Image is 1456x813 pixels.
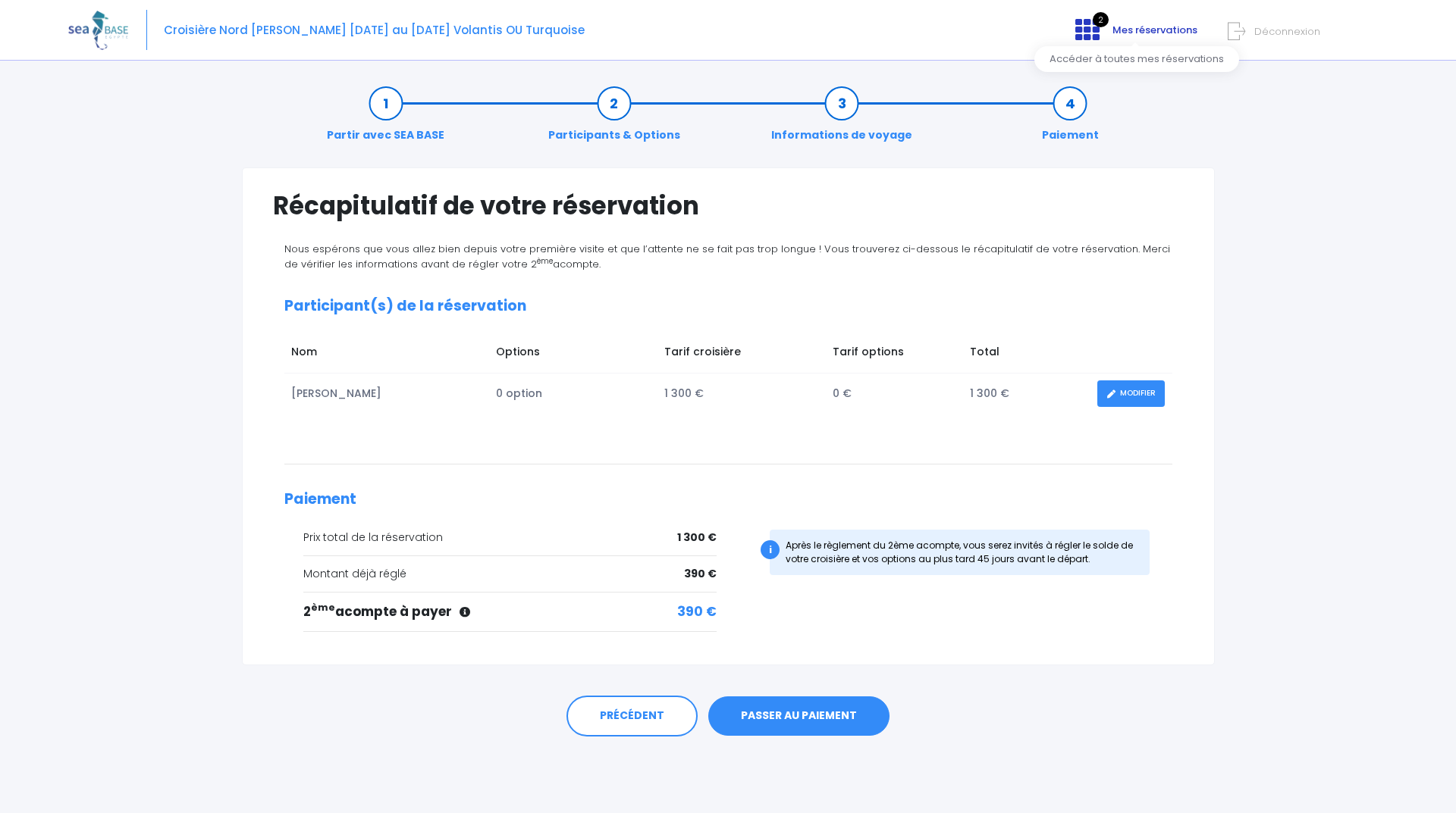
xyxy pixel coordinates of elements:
span: 390 € [684,566,717,582]
div: Prix total de la réservation [303,530,717,546]
div: Montant déjà réglé [303,566,717,582]
h1: Récapitulatif de votre réservation [273,191,1184,220]
td: Tarif options [825,336,962,373]
a: PRÉCÉDENT [566,696,698,736]
div: Après le règlement du 2ème acompte, vous serez invités à régler le solde de votre croisière et vo... [770,530,1150,575]
td: 1 300 € [962,373,1090,414]
a: Informations de voyage [764,95,920,143]
span: 1 300 € [677,530,717,546]
a: PASSER AU PAIEMENT [708,696,890,736]
sup: ème [311,601,335,614]
sup: ème [537,256,553,266]
span: Déconnexion [1254,24,1320,39]
h2: Participant(s) de la réservation [284,298,1172,315]
span: Nous espérons que vous allez bien depuis votre première visite et que l’attente ne se fait pas tr... [284,242,1170,271]
td: Tarif croisière [657,336,825,373]
td: 0 € [825,373,962,414]
td: [PERSON_NAME] [284,373,489,414]
span: 390 € [677,602,717,622]
span: 0 option [496,386,542,401]
span: 2 [1093,12,1109,27]
div: 2 acompte à payer [303,602,717,622]
div: Accéder à toutes mes réservations [1034,46,1239,72]
h2: Paiement [284,491,1172,508]
a: Participants & Options [541,95,688,143]
a: 2 Mes réservations [1063,28,1207,42]
td: Options [489,336,657,373]
td: Total [962,336,1090,373]
a: Partir avec SEA BASE [319,95,452,143]
span: Croisière Nord [PERSON_NAME] [DATE] au [DATE] Volantis OU Turquoise [164,22,585,38]
span: Mes réservations [1112,23,1197,37]
div: i [761,540,780,559]
td: Nom [284,336,489,373]
a: Paiement [1034,95,1106,143]
a: MODIFIER [1097,380,1165,407]
td: 1 300 € [657,373,825,414]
